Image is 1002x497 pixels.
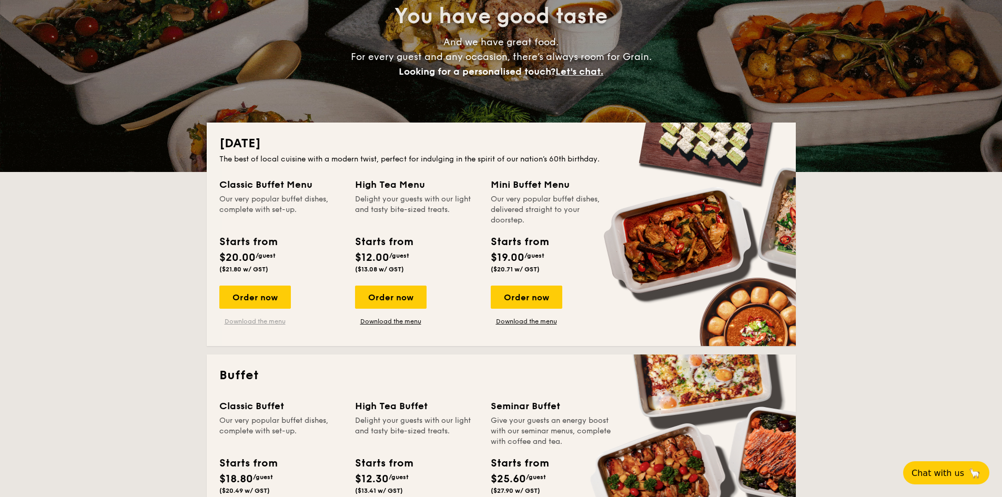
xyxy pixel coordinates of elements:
div: Classic Buffet Menu [219,177,342,192]
div: Our very popular buffet dishes, delivered straight to your doorstep. [491,194,614,226]
a: Download the menu [355,317,427,326]
span: And we have great food. For every guest and any occasion, there’s always room for Grain. [351,36,652,77]
div: Starts from [491,234,548,250]
div: Delight your guests with our light and tasty bite-sized treats. [355,415,478,447]
div: Order now [491,286,562,309]
div: Starts from [219,234,277,250]
span: /guest [526,473,546,481]
span: /guest [253,473,273,481]
div: Order now [355,286,427,309]
span: ($20.49 w/ GST) [219,487,270,494]
span: /guest [256,252,276,259]
span: /guest [524,252,544,259]
span: Let's chat. [555,66,603,77]
div: Classic Buffet [219,399,342,413]
span: Chat with us [912,468,964,478]
div: Seminar Buffet [491,399,614,413]
div: Mini Buffet Menu [491,177,614,192]
div: Starts from [491,455,548,471]
div: Our very popular buffet dishes, complete with set-up. [219,415,342,447]
div: The best of local cuisine with a modern twist, perfect for indulging in the spirit of our nation’... [219,154,783,165]
h2: [DATE] [219,135,783,152]
a: Download the menu [219,317,291,326]
span: Looking for a personalised touch? [399,66,555,77]
a: Download the menu [491,317,562,326]
div: Order now [219,286,291,309]
span: ($20.71 w/ GST) [491,266,540,273]
div: High Tea Buffet [355,399,478,413]
h2: Buffet [219,367,783,384]
span: /guest [389,473,409,481]
span: $18.80 [219,473,253,485]
span: $25.60 [491,473,526,485]
span: $12.00 [355,251,389,264]
div: Starts from [355,234,412,250]
span: ($27.90 w/ GST) [491,487,540,494]
button: Chat with us🦙 [903,461,989,484]
span: /guest [389,252,409,259]
span: $20.00 [219,251,256,264]
span: $19.00 [491,251,524,264]
div: High Tea Menu [355,177,478,192]
div: Starts from [355,455,412,471]
div: Delight your guests with our light and tasty bite-sized treats. [355,194,478,226]
div: Our very popular buffet dishes, complete with set-up. [219,194,342,226]
span: You have good taste [394,4,608,29]
span: ($21.80 w/ GST) [219,266,268,273]
div: Starts from [219,455,277,471]
span: $12.30 [355,473,389,485]
div: Give your guests an energy boost with our seminar menus, complete with coffee and tea. [491,415,614,447]
span: 🦙 [968,467,981,479]
span: ($13.41 w/ GST) [355,487,403,494]
span: ($13.08 w/ GST) [355,266,404,273]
